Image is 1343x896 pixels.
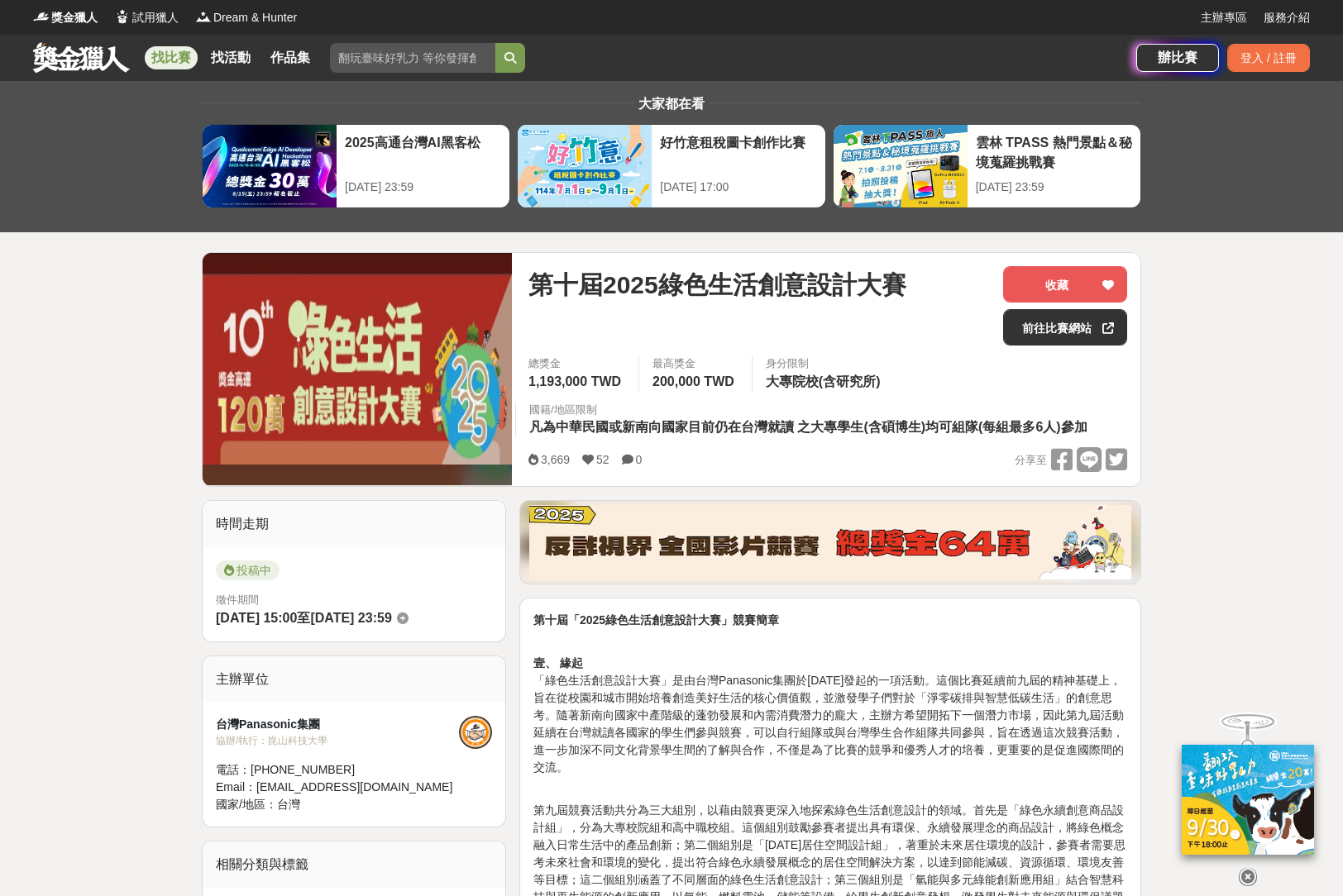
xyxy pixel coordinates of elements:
[330,43,495,73] input: 翻玩臺味好乳力 等你發揮創意！
[528,355,625,372] span: 總獎金
[533,656,583,670] strong: 壹、 緣起
[636,453,643,466] span: 0
[310,611,391,625] span: [DATE] 23:59
[297,611,310,625] span: 至
[533,613,779,627] strong: 第十屆「2025綠色生活創意設計大賽」競賽簡章
[216,733,459,748] div: 協辦/執行： 崑山科技大學
[51,9,98,26] span: 獎金獵人
[132,9,179,26] span: 試用獵人
[652,355,738,372] span: 最高獎金
[195,9,297,26] a: LogoDream & Hunter
[216,593,259,606] span: 徵件期間
[660,179,816,196] div: [DATE] 17:00
[203,656,505,703] div: 主辦單位
[213,9,297,26] span: Dream & Hunter
[1201,9,1247,26] a: 主辦專區
[277,798,300,811] span: 台灣
[345,179,501,196] div: [DATE] 23:59
[1227,44,1310,72] div: 登入 / 註冊
[33,9,98,26] a: Logo獎金獵人
[634,97,709,111] span: 大家都在看
[528,266,906,303] span: 第十屆2025綠色生活創意設計大賽
[145,46,198,69] a: 找比賽
[1003,309,1127,346] a: 前往比賽網站
[203,841,505,888] div: 相關分類與標籤
[1003,266,1127,303] button: 收藏
[976,133,1132,170] div: 雲林 TPASS 熱門景點＆秘境蒐羅挑戰賽
[195,8,212,25] img: Logo
[216,611,297,625] span: [DATE] 15:00
[216,716,459,733] div: 台灣Panasonic集團
[529,402,1092,418] div: 國籍/地區限制
[541,453,570,466] span: 3,669
[596,453,609,466] span: 52
[766,355,885,372] div: 身分限制
[216,560,280,580] span: 投稿中
[264,46,317,69] a: 作品集
[1015,448,1047,473] span: 分享至
[517,124,825,208] a: 好竹意租稅圖卡創作比賽[DATE] 17:00
[529,505,1131,579] img: 760c60fc-bf85-49b1-bfa1-830764fee2cd.png
[204,46,257,69] a: 找活動
[216,779,459,796] div: Email： [EMAIL_ADDRESS][DOMAIN_NAME]
[216,761,459,779] div: 電話： [PHONE_NUMBER]
[833,124,1141,208] a: 雲林 TPASS 熱門景點＆秘境蒐羅挑戰賽[DATE] 23:59
[976,179,1132,196] div: [DATE] 23:59
[114,8,131,25] img: Logo
[529,420,1087,434] span: 凡為中華民國或新南向國家目前仍在台灣就讀 之大專學生(含碩博生)均可組隊(每組最多6人)參加
[203,274,512,465] img: Cover Image
[203,501,505,547] div: 時間走期
[202,124,510,208] a: 2025高通台灣AI黑客松[DATE] 23:59
[1182,745,1314,855] img: c171a689-fb2c-43c6-a33c-e56b1f4b2190.jpg
[345,133,501,170] div: 2025高通台灣AI黑客松
[114,9,179,26] a: Logo試用獵人
[216,798,277,811] span: 國家/地區：
[1136,44,1219,72] a: 辦比賽
[33,8,50,25] img: Logo
[652,374,734,388] span: 200,000 TWD
[528,374,621,388] span: 1,193,000 TWD
[766,374,881,388] span: 大專院校(含研究所)
[1264,9,1310,26] a: 服務介紹
[533,637,1127,776] p: 「綠色生活創意設計大賽」是由台灣Panasonic集團於[DATE]發起的一項活動。這個比賽延續前九屆的精神基礎上，旨在從校園和城市開始培養創造美好生活的核心價值觀，並激發學子們對於「淨零碳排與...
[660,133,816,170] div: 好竹意租稅圖卡創作比賽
